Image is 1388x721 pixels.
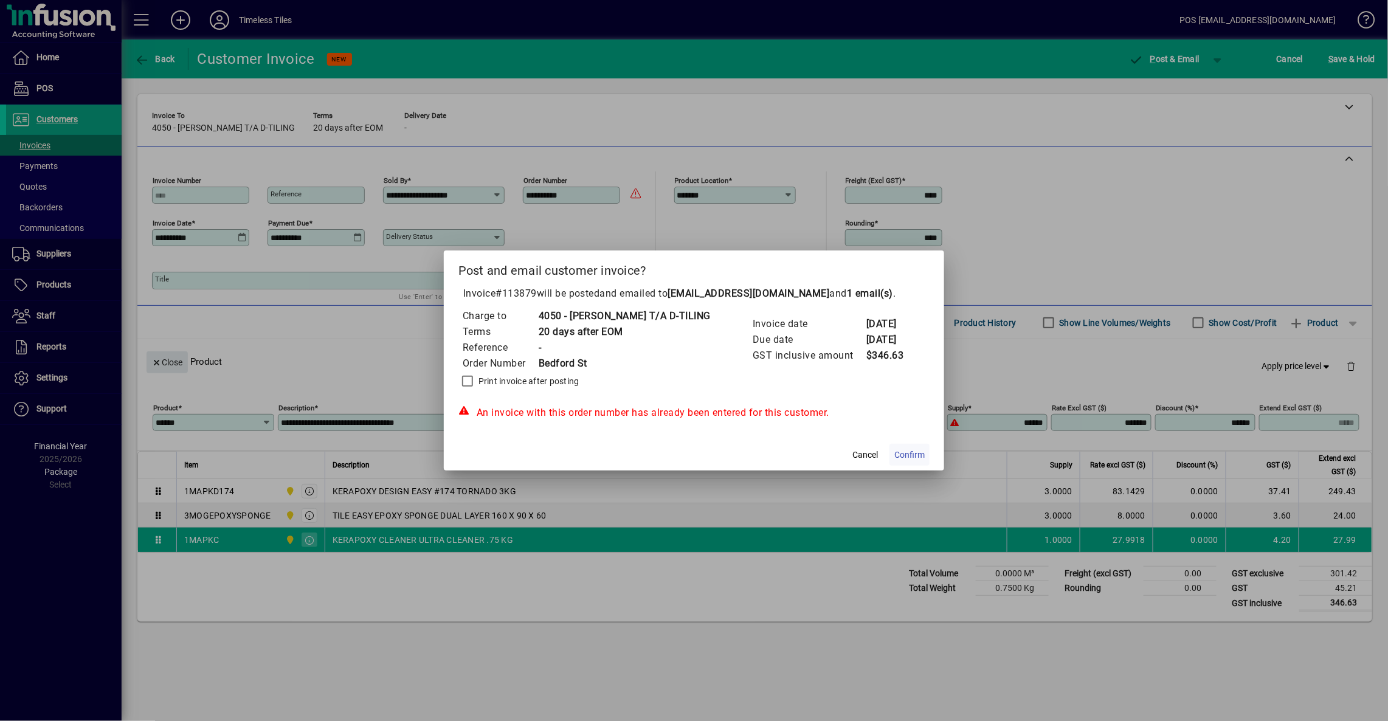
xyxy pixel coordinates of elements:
[889,444,930,466] button: Confirm
[846,444,885,466] button: Cancel
[866,332,914,348] td: [DATE]
[462,340,538,356] td: Reference
[495,288,537,299] span: #113879
[847,288,893,299] b: 1 email(s)
[538,356,711,371] td: Bedford St
[538,308,711,324] td: 4050 - [PERSON_NAME] T/A D-TILING
[752,316,866,332] td: Invoice date
[538,324,711,340] td: 20 days after EOM
[476,375,579,387] label: Print invoice after posting
[830,288,894,299] span: and
[866,316,914,332] td: [DATE]
[852,449,878,461] span: Cancel
[866,348,914,364] td: $346.63
[752,332,866,348] td: Due date
[462,356,538,371] td: Order Number
[894,449,925,461] span: Confirm
[600,288,894,299] span: and emailed to
[668,288,830,299] b: [EMAIL_ADDRESS][DOMAIN_NAME]
[444,250,945,286] h2: Post and email customer invoice?
[458,286,930,301] p: Invoice will be posted .
[462,308,538,324] td: Charge to
[538,340,711,356] td: -
[458,405,930,420] div: An invoice with this order number has already been entered for this customer.
[462,324,538,340] td: Terms
[752,348,866,364] td: GST inclusive amount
